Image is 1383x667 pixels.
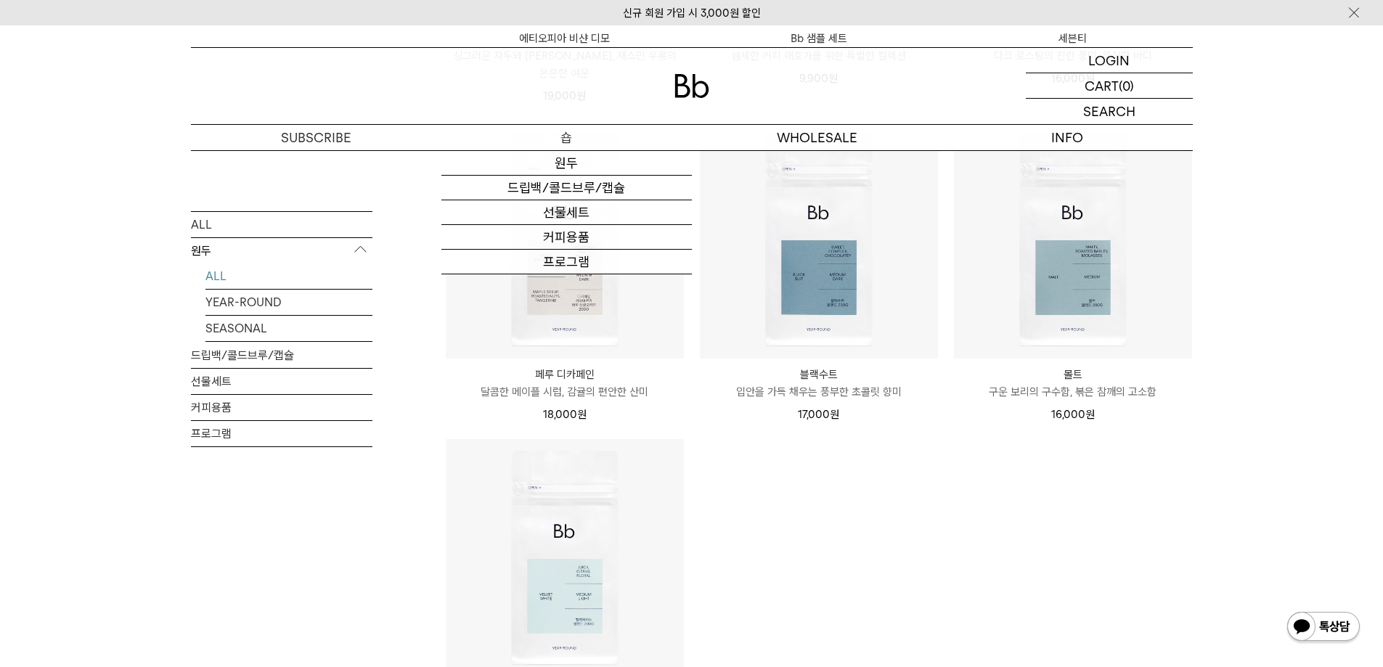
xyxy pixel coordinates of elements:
p: 몰트 [954,366,1192,383]
span: 16,000 [1051,408,1095,421]
a: LOGIN [1026,48,1193,73]
a: SEASONAL [205,315,372,340]
img: 카카오톡 채널 1:1 채팅 버튼 [1286,610,1361,645]
a: ALL [191,211,372,237]
span: 원 [1085,408,1095,421]
span: 원 [830,408,839,421]
img: 블랙수트 [700,120,938,359]
a: 커피용품 [191,394,372,420]
span: 17,000 [798,408,839,421]
a: 신규 회원 가입 시 3,000원 할인 [623,7,761,20]
a: 선물세트 [441,200,692,225]
a: 프로그램 [191,420,372,446]
p: 페루 디카페인 [446,366,684,383]
a: 드립백/콜드브루/캡슐 [191,342,372,367]
a: ALL [205,263,372,288]
img: 몰트 [954,120,1192,359]
p: LOGIN [1088,48,1130,73]
a: 숍 [441,125,692,150]
p: (0) [1119,73,1134,98]
span: 원 [577,408,587,421]
p: 달콤한 메이플 시럽, 감귤의 편안한 산미 [446,383,684,401]
p: 블랙수트 [700,366,938,383]
a: 페루 디카페인 달콤한 메이플 시럽, 감귤의 편안한 산미 [446,366,684,401]
a: SUBSCRIBE [191,125,441,150]
a: 선물세트 [191,368,372,393]
img: 로고 [674,74,709,98]
a: CART (0) [1026,73,1193,99]
p: CART [1085,73,1119,98]
a: 원두 [441,151,692,176]
p: INFO [942,125,1193,150]
p: SEARCH [1083,99,1135,124]
p: 원두 [191,237,372,263]
a: 커피용품 [441,225,692,250]
p: 입안을 가득 채우는 풍부한 초콜릿 향미 [700,383,938,401]
p: 구운 보리의 구수함, 볶은 참깨의 고소함 [954,383,1192,401]
a: 블랙수트 입안을 가득 채우는 풍부한 초콜릿 향미 [700,366,938,401]
span: 18,000 [543,408,587,421]
a: 몰트 구운 보리의 구수함, 볶은 참깨의 고소함 [954,366,1192,401]
a: YEAR-ROUND [205,289,372,314]
p: WHOLESALE [692,125,942,150]
a: 프로그램 [441,250,692,274]
a: 드립백/콜드브루/캡슐 [441,176,692,200]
